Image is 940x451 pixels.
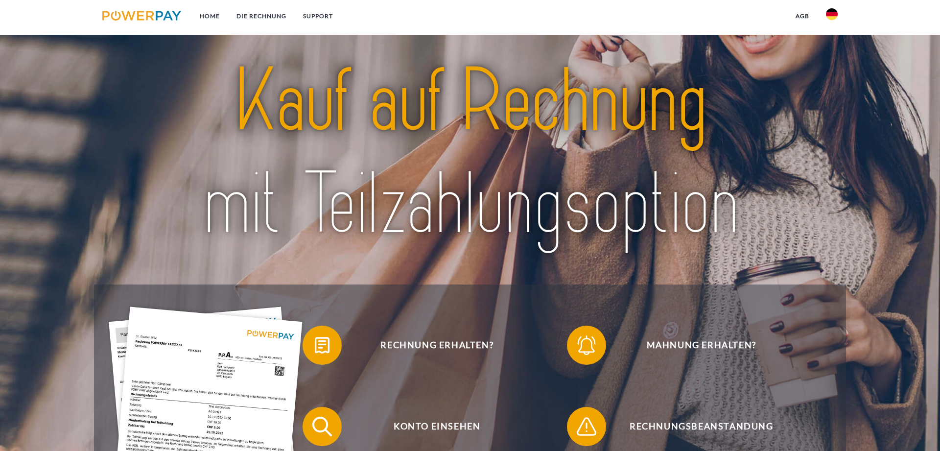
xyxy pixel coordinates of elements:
img: logo-powerpay.svg [102,11,181,21]
span: Konto einsehen [317,407,557,446]
iframe: Schaltfläche zum Öffnen des Messaging-Fensters [901,412,932,443]
span: Rechnung erhalten? [317,326,557,365]
a: agb [787,7,818,25]
a: DIE RECHNUNG [228,7,295,25]
button: Mahnung erhalten? [567,326,822,365]
span: Rechnungsbeanstandung [582,407,822,446]
a: Home [191,7,228,25]
span: Mahnung erhalten? [582,326,822,365]
img: qb_warning.svg [574,414,599,439]
img: de [826,8,838,20]
button: Rechnungsbeanstandung [567,407,822,446]
button: Konto einsehen [303,407,557,446]
a: SUPPORT [295,7,341,25]
button: Rechnung erhalten? [303,326,557,365]
img: qb_search.svg [310,414,334,439]
img: qb_bell.svg [574,333,599,357]
img: qb_bill.svg [310,333,334,357]
img: title-powerpay_de.svg [139,45,801,261]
